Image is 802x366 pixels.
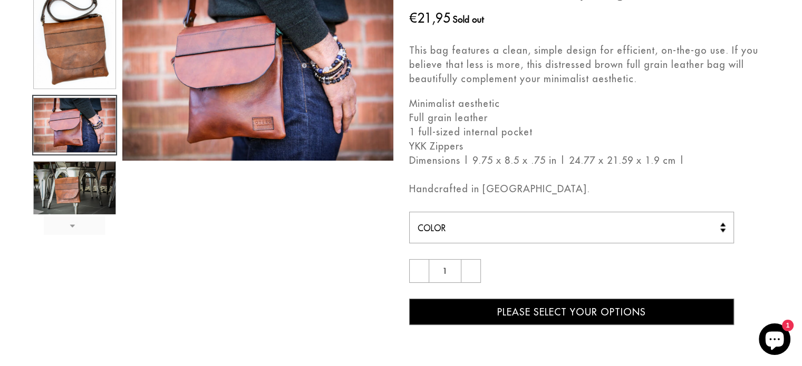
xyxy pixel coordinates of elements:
[409,8,450,27] ins: €21,95
[409,299,735,325] button: Please Select Your Options
[409,43,770,86] p: This bag features a clean, simple design for efficient, on-the-go use. If you believe that less i...
[34,98,115,152] img: full grain leather crossbody bag
[497,306,646,318] span: Please Select Your Options
[409,153,770,167] li: Dimensions | 9.75 x 8.5 x .75 in | 24.77 x 21.59 x 1.9 cm |
[409,182,770,196] p: Handcrafted in [GEOGRAPHIC_DATA].
[409,111,770,125] li: Full grain leather
[32,95,117,155] a: full grain leather crossbody bag
[453,14,484,25] span: Sold out
[409,125,770,139] li: 1 full-sized internal pocket
[756,323,794,358] inbox-online-store-chat: Shopify online store chat
[44,216,105,235] a: Next
[409,139,770,153] li: YKK Zippers
[409,96,770,111] li: Minimalist aesthetic
[32,159,117,219] a: simplistic leather crossbody bag
[34,162,115,216] img: simplistic leather crossbody bag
